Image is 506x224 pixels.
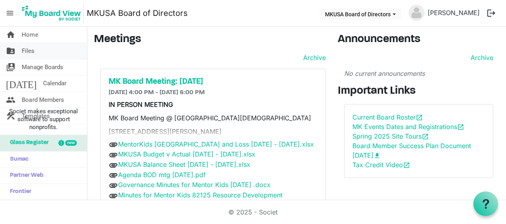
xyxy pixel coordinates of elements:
h6: [DATE] 4:00 PM - [DATE] 6:00 PM [109,89,317,97]
span: Manage Boards [22,59,63,75]
span: people [6,92,16,108]
span: download [374,152,381,159]
a: Governance Minutes for Mentor Kids [DATE] .docx [118,181,271,189]
a: My Board View Logo [19,3,87,23]
p: MK Board Meeting @ [GEOGRAPHIC_DATA][DEMOGRAPHIC_DATA] [109,113,317,123]
a: Archive [467,53,493,62]
a: MK Board Meeting: [DATE] [109,77,317,87]
span: Calendar [43,75,66,91]
span: attachment [109,140,118,149]
a: MKUSA Board of Directors [87,5,188,21]
span: menu [2,6,18,21]
a: Board Member Success Plan Document [DATE]download [352,142,471,159]
img: My Board View Logo [19,3,84,23]
a: Archive [300,53,326,62]
a: MK Events Dates and Registrationsopen_in_new [352,123,464,131]
h3: Important Links [338,85,500,98]
span: Partner Web [6,168,43,183]
a: MKUSA Budget v Actual [DATE] - [DATE].xlsx [118,150,255,158]
span: attachment [109,150,118,160]
span: home [6,27,16,42]
p: [STREET_ADDRESS][PERSON_NAME] [109,127,317,136]
button: logout [483,5,500,21]
span: attachment [109,170,118,180]
span: Societ makes exceptional software to support nonprofits. [4,107,84,131]
img: no-profile-picture.svg [409,5,424,21]
h3: Meetings [94,33,326,46]
strong: IN PERSON MEETING [109,100,173,108]
a: Current Board Rosteropen_in_new [352,113,423,121]
span: open_in_new [416,114,423,121]
span: switch_account [6,59,16,75]
span: attachment [109,181,118,190]
span: Glass Register [6,135,49,151]
a: MentorKids [GEOGRAPHIC_DATA] and Loss [DATE] - [DATE].xlsx [118,140,314,148]
a: Tax Credit Videoopen_in_new [352,161,410,169]
div: new [65,140,77,146]
span: attachment [109,191,118,201]
span: open_in_new [422,133,429,140]
span: folder_shared [6,43,16,59]
p: No current announcements [344,69,494,78]
a: Minutes for Mentor Kids 82125 Resource Development Committee.pdf [109,191,282,209]
h3: Announcements [338,33,500,46]
span: [DATE] [6,75,37,91]
a: Spring 2025 Site Toursopen_in_new [352,132,429,140]
a: [PERSON_NAME] [424,5,483,21]
span: Board Members [22,92,64,108]
span: Home [22,27,38,42]
a: © 2025 - Societ [228,208,278,216]
a: MKUSA Balance Sheet [DATE] - [DATE].xlsx [118,160,250,168]
span: Frontier [6,184,31,200]
span: Files [22,43,35,59]
a: Agenda BOD mtg [DATE].pdf [118,171,206,179]
button: MKUSA Board of Directors dropdownbutton [320,8,401,19]
span: attachment [109,160,118,170]
span: open_in_new [457,124,464,131]
span: Sumac [6,151,29,167]
span: open_in_new [403,162,410,169]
